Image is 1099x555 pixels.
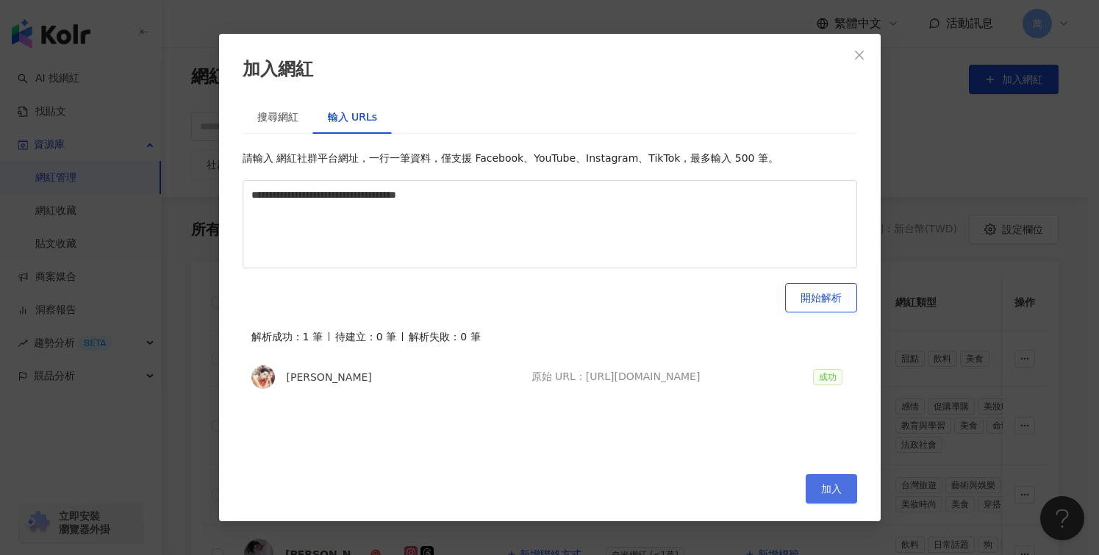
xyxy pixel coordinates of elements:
[813,369,842,385] span: 成功
[801,292,842,304] span: 開始解析
[251,365,275,389] img: KOL Avatar
[243,151,857,166] div: 請輸入 網紅社群平台網址，一行一筆資料，僅支援 Facebook、YouTube、Instagram、TikTok，最多輸入 500 筆。
[845,40,874,70] button: Close
[335,330,396,345] div: 待建立：0 筆
[853,49,865,61] span: close
[251,330,323,345] div: 解析成功：1 筆
[531,370,801,384] div: 原始 URL：[URL][DOMAIN_NAME]
[785,283,857,312] button: 開始解析
[287,369,520,385] h4: [PERSON_NAME]
[409,330,480,345] div: 解析失敗：0 筆
[257,109,298,125] div: 搜尋網紅
[821,483,842,495] span: 加入
[243,57,857,82] div: 加入網紅
[328,109,378,125] div: 輸入 URLs
[806,474,857,504] button: 加入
